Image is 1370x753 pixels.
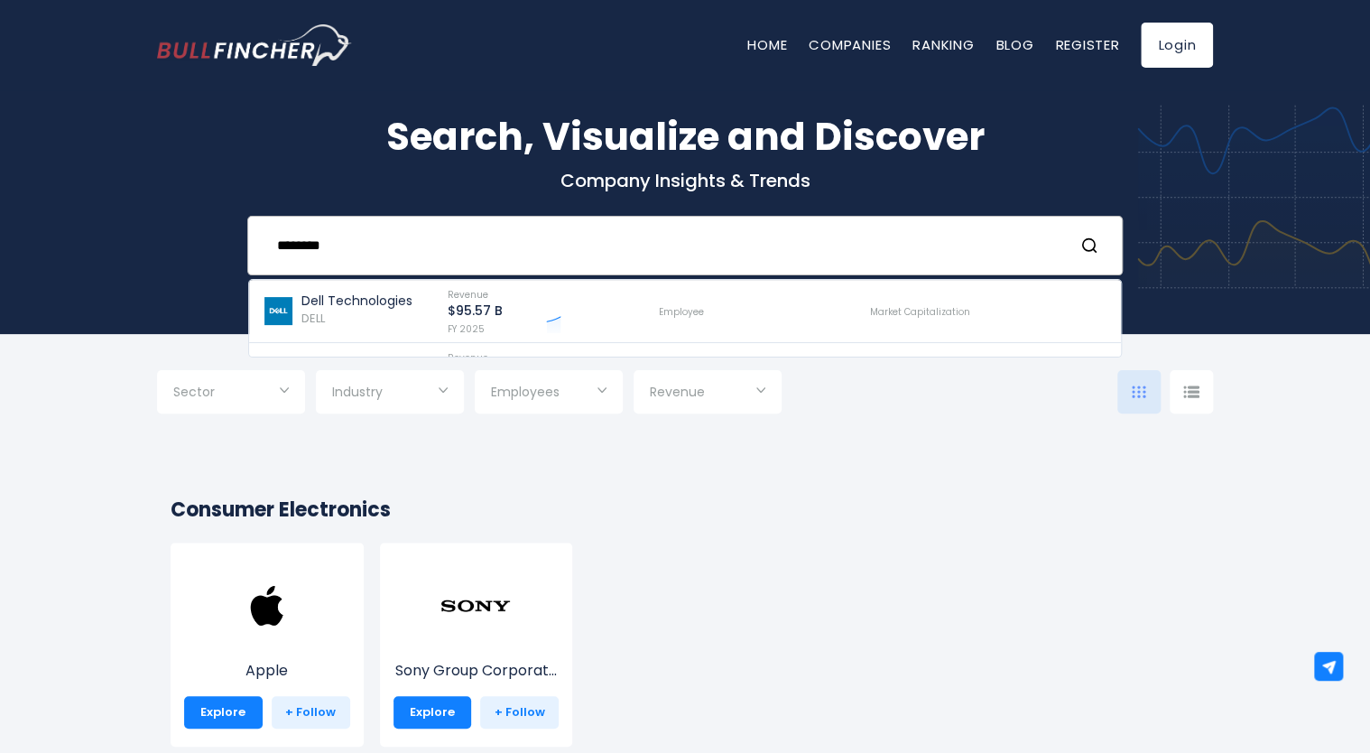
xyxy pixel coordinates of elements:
[912,35,974,54] a: Ranking
[809,35,891,54] a: Companies
[659,305,704,319] span: Employee
[393,696,472,729] a: Explore
[157,24,351,66] a: Go to homepage
[1080,234,1104,257] button: Search
[272,696,350,729] a: + Follow
[1055,35,1119,54] a: Register
[491,377,606,410] input: Selection
[747,35,787,54] a: Home
[171,495,1199,525] h2: Consumer Electronics
[448,288,488,302] span: Revenue
[157,169,1213,192] p: Company Insights & Trends
[249,280,1121,343] a: Dell Technologies DELL Revenue $95.57 B FY 2025 Employee Market Capitalization
[231,570,303,642] img: AAPL.png
[173,384,215,400] span: Sector
[448,351,488,365] span: Revenue
[448,303,503,319] p: $95.57 B
[1183,386,1199,398] img: icon-comp-list-view.svg
[332,377,448,410] input: Selection
[448,322,485,336] span: FY 2025
[184,696,263,729] a: Explore
[650,377,765,410] input: Selection
[301,310,325,327] span: DELL
[393,660,560,682] p: Sony Group Corporation
[480,696,559,729] a: + Follow
[491,384,560,400] span: Employees
[301,293,412,309] p: Dell Technologies
[157,108,1213,165] h1: Search, Visualize and Discover
[157,24,352,66] img: Bullfincher logo
[332,384,383,400] span: Industry
[1141,23,1213,68] a: Login
[249,343,1121,406] a: Delta Air Lines Revenue
[173,377,289,410] input: Selection
[650,384,705,400] span: Revenue
[995,35,1033,54] a: Blog
[184,603,350,682] a: Apple
[1132,386,1146,398] img: icon-comp-grid.svg
[440,570,512,642] img: SONY.png
[393,603,560,682] a: Sony Group Corporat...
[184,660,350,682] p: Apple
[870,305,970,319] span: Market Capitalization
